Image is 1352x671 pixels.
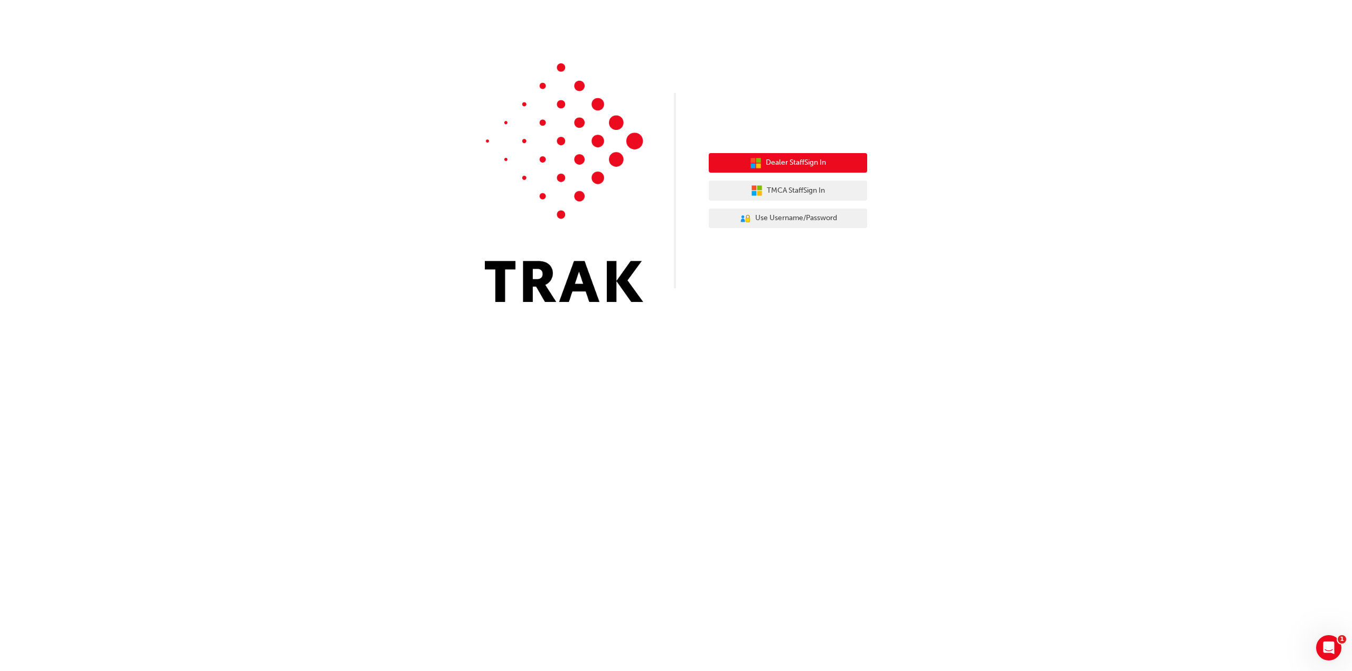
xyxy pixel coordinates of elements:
span: Dealer Staff Sign In [766,157,826,169]
span: TMCA Staff Sign In [767,185,825,197]
span: Use Username/Password [755,212,837,224]
button: TMCA StaffSign In [709,181,867,201]
button: Use Username/Password [709,209,867,229]
button: Dealer StaffSign In [709,153,867,173]
img: Trak [485,63,643,302]
span: 1 [1338,635,1346,644]
iframe: Intercom live chat [1316,635,1341,660]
